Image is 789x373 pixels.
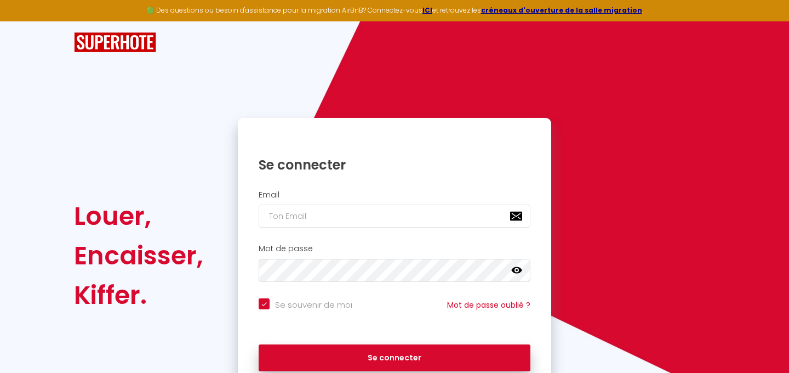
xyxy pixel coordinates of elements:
[74,275,203,315] div: Kiffer.
[74,32,156,53] img: SuperHote logo
[259,190,530,200] h2: Email
[259,344,530,372] button: Se connecter
[422,5,432,15] a: ICI
[259,156,530,173] h1: Se connecter
[447,299,530,310] a: Mot de passe oublié ?
[259,205,530,228] input: Ton Email
[74,236,203,275] div: Encaisser,
[74,196,203,236] div: Louer,
[259,244,530,253] h2: Mot de passe
[481,5,642,15] a: créneaux d'ouverture de la salle migration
